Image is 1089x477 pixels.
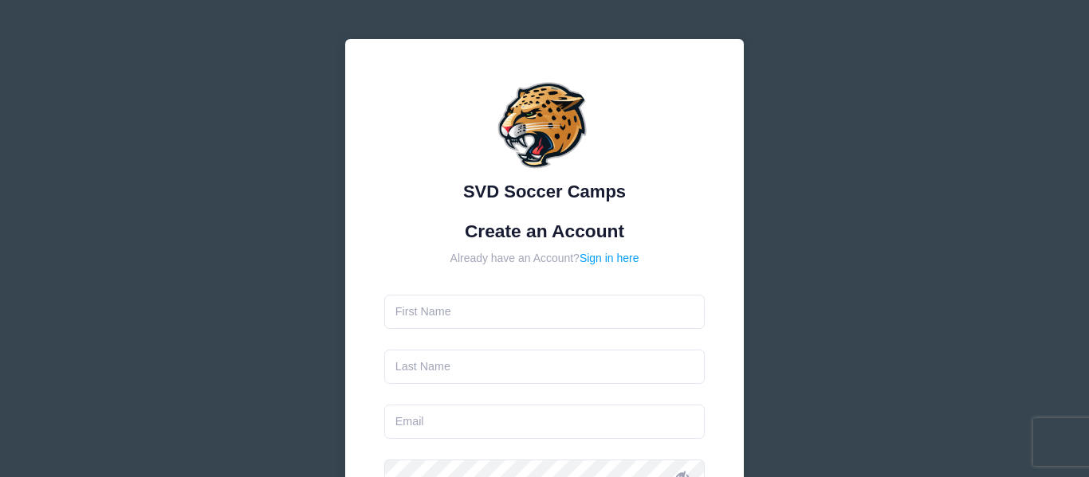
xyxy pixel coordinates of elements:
[384,178,706,205] div: SVD Soccer Camps
[384,250,706,267] div: Already have an Account?
[384,405,706,439] input: Email
[497,78,592,174] img: SVD Soccer Camps
[384,295,706,329] input: First Name
[384,221,706,242] h1: Create an Account
[384,350,706,384] input: Last Name
[580,252,639,264] a: Sign in here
